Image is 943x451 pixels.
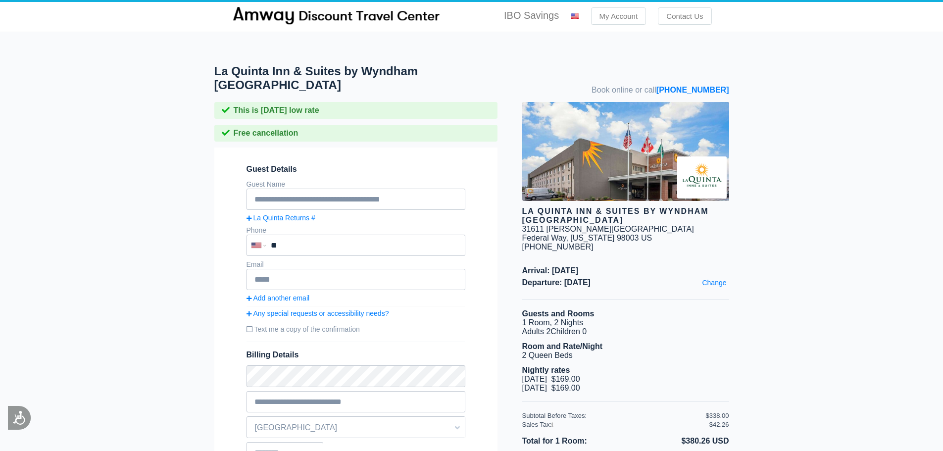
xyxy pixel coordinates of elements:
[699,276,729,289] a: Change
[247,294,465,302] a: Add another email
[522,412,706,419] div: Subtotal Before Taxes:
[591,7,646,25] a: My Account
[522,366,570,374] b: Nightly rates
[247,180,286,188] label: Guest Name
[617,234,639,242] span: 98003
[247,321,465,337] label: Text me a copy of the confirmation
[522,435,626,448] li: Total for 1 Room:
[522,384,580,392] span: [DATE] $169.00
[522,421,706,428] div: Sales Tax:
[247,226,266,234] label: Phone
[247,214,465,222] a: La Quinta Returns #
[570,234,614,242] span: [US_STATE]
[550,327,587,336] span: Children 0
[709,421,729,428] div: $42.26
[656,86,729,94] a: [PHONE_NUMBER]
[214,125,497,142] div: Free cancellation
[247,165,465,174] span: Guest Details
[247,309,465,317] a: Any special requests or accessibility needs?
[658,7,711,25] a: Contact Us
[522,327,729,336] li: Adults 2
[522,309,595,318] b: Guests and Rooms
[214,102,497,119] div: This is [DATE] low rate
[504,10,559,21] li: IBO Savings
[641,234,652,242] span: US
[522,342,603,351] b: Room and Rate/Night
[247,260,264,268] label: Email
[247,419,465,436] span: [GEOGRAPHIC_DATA]
[522,243,729,251] div: [PHONE_NUMBER]
[522,351,729,360] li: 2 Queen Beds
[522,375,580,383] span: [DATE] $169.00
[522,225,694,234] div: 31611 [PERSON_NAME][GEOGRAPHIC_DATA]
[706,412,729,419] div: $338.00
[522,278,729,287] span: Departure: [DATE]
[214,64,522,92] h1: La Quinta Inn & Suites by Wyndham [GEOGRAPHIC_DATA]
[522,102,729,201] img: hotel image
[522,207,729,225] div: La Quinta Inn & Suites by Wyndham [GEOGRAPHIC_DATA]
[592,86,729,95] span: Book online or call
[232,4,440,25] img: amway-travel-logo3.png
[248,236,268,255] div: United States: +1
[247,351,465,359] span: Billing Details
[522,266,729,275] span: Arrival: [DATE]
[626,435,729,448] li: $380.26 USD
[522,318,729,327] li: 1 Room, 2 Nights
[677,156,727,199] img: Brand logo for La Quinta Inn & Suites by Wyndham Seattle Federal Way
[522,234,568,242] span: Federal Way,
